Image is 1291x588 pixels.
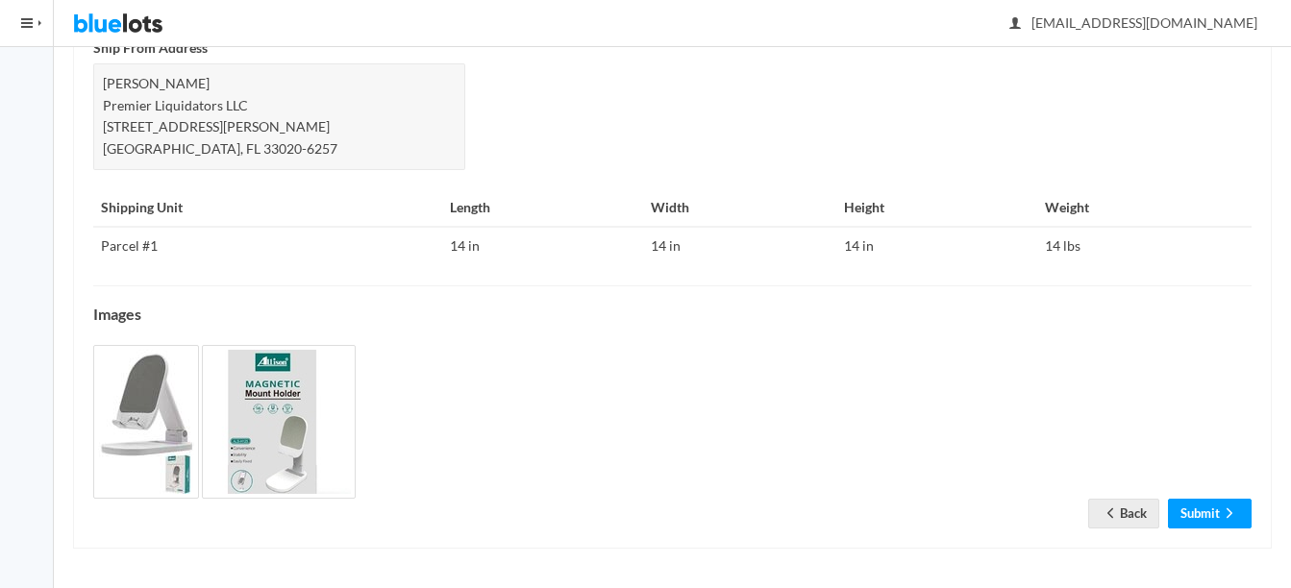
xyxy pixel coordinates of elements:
div: [PERSON_NAME] Premier Liquidators LLC [STREET_ADDRESS][PERSON_NAME] [GEOGRAPHIC_DATA], FL 33020-6257 [93,63,465,169]
a: arrow backBack [1088,499,1159,528]
img: 81437034-3a6d-4bac-a161-0d2d1e23dc32-1756129420.jpg [93,345,199,499]
ion-icon: arrow back [1101,505,1120,524]
td: 14 in [836,227,1037,265]
ion-icon: person [1005,15,1025,34]
span: [EMAIL_ADDRESS][DOMAIN_NAME] [1010,14,1257,31]
td: 14 lbs [1037,227,1252,265]
td: Parcel #1 [93,227,442,265]
th: Height [836,189,1037,228]
a: Submitarrow forward [1168,499,1252,528]
th: Length [442,189,643,228]
img: d9123d68-3c1e-4b20-a875-221d930579ba-1756129420.jpg [202,345,356,499]
ion-icon: arrow forward [1220,505,1239,524]
th: Shipping Unit [93,189,442,228]
label: Ship From Address [93,37,208,60]
th: Width [643,189,836,228]
h4: Images [93,306,1252,323]
td: 14 in [442,227,643,265]
th: Weight [1037,189,1252,228]
td: 14 in [643,227,836,265]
